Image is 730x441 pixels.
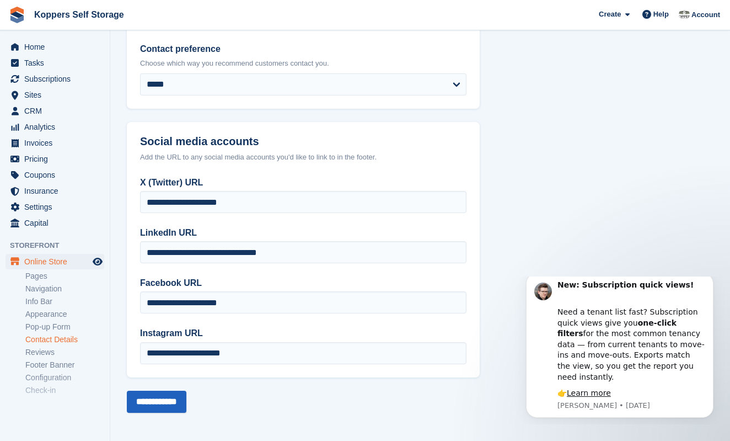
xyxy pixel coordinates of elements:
a: Footer Banner [25,360,104,370]
span: Invoices [24,135,90,151]
label: X (Twitter) URL [140,176,466,189]
a: Navigation [25,284,104,294]
a: menu [6,167,104,183]
span: Online Store [24,254,90,269]
b: New: Subscription quick views! [48,4,184,13]
p: Choose which way you recommend customers contact you. [140,58,466,69]
label: Facebook URL [140,277,466,290]
div: Message content [48,3,196,123]
span: Tasks [24,55,90,71]
span: Insurance [24,183,90,199]
a: Pages [25,271,104,281]
a: menu [6,39,104,55]
a: menu [6,103,104,119]
span: Pricing [24,151,90,167]
a: Contact Details [25,334,104,345]
span: Capital [24,215,90,231]
a: menu [6,135,104,151]
label: LinkedIn URL [140,226,466,240]
span: CRM [24,103,90,119]
span: Storefront [10,240,110,251]
img: Frazer McFadden [679,9,690,20]
a: menu [6,151,104,167]
a: menu [6,254,104,269]
a: Info Bar [25,296,104,307]
a: Learn more [57,112,101,121]
a: menu [6,119,104,135]
a: Preview store [91,255,104,268]
div: 👉 [48,111,196,123]
a: Check-in [25,385,104,396]
h2: Social media accounts [140,135,466,148]
span: Create [599,9,621,20]
a: menu [6,87,104,103]
a: Configuration [25,373,104,383]
span: Account [691,9,720,20]
span: Home [24,39,90,55]
a: menu [6,199,104,215]
iframe: Intercom notifications message [509,277,730,424]
div: Add the URL to any social media accounts you'd like to link to in the footer. [140,152,466,163]
label: Instagram URL [140,327,466,340]
a: menu [6,71,104,87]
label: Contact preference [140,42,466,56]
img: Profile image for Steven [25,6,42,24]
a: Appearance [25,309,104,320]
a: Pop-up Form [25,322,104,332]
div: Need a tenant list fast? Subscription quick views give you for the most common tenancy data — fro... [48,19,196,106]
a: Reviews [25,347,104,358]
a: menu [6,55,104,71]
span: Subscriptions [24,71,90,87]
span: Sites [24,87,90,103]
p: Message from Steven, sent 1w ago [48,124,196,134]
a: menu [6,183,104,199]
span: Help [653,9,669,20]
a: Koppers Self Storage [30,6,128,24]
a: menu [6,215,104,231]
span: Settings [24,199,90,215]
img: stora-icon-8386f47178a22dfd0bd8f6a31ec36ba5ce8667c1dd55bd0f319d3a0aa187defe.svg [9,7,25,23]
span: Coupons [24,167,90,183]
span: Analytics [24,119,90,135]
